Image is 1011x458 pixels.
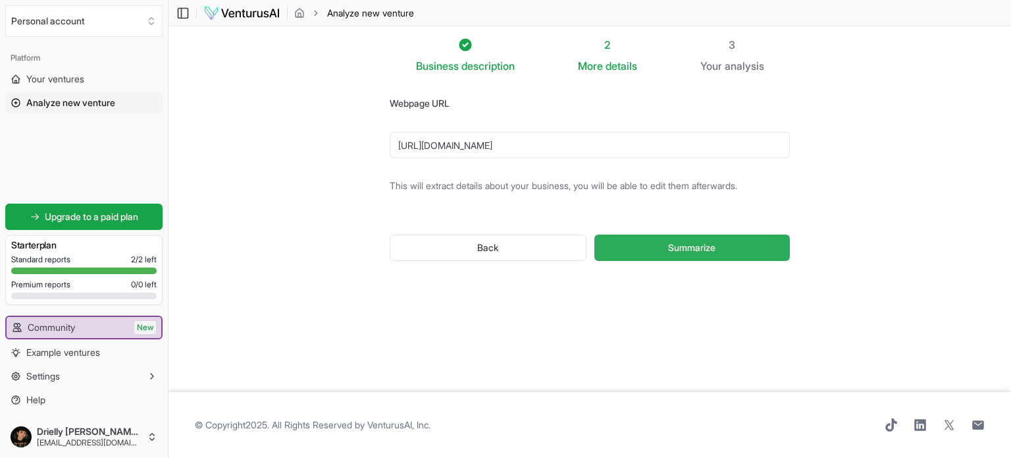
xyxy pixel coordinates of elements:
span: analysis [725,59,764,72]
span: New [134,321,156,334]
label: Webpage URL [390,98,450,109]
span: 2 / 2 left [131,254,157,265]
div: 2 [578,37,637,53]
span: Business [416,58,459,74]
span: Your [700,58,722,74]
div: 3 [700,37,764,53]
span: 0 / 0 left [131,279,157,290]
a: CommunityNew [7,317,161,338]
span: Upgrade to a paid plan [45,210,138,223]
span: © Copyright 2025 . All Rights Reserved by . [195,418,430,432]
button: Select an organization [5,5,163,37]
span: details [606,59,637,72]
img: logo [203,5,280,21]
h3: Starter plan [11,239,157,252]
span: Community [28,321,75,334]
a: Analyze new venture [5,92,163,113]
nav: breadcrumb [294,7,414,20]
span: Analyze new venture [26,96,115,109]
a: Help [5,389,163,411]
button: Summarize [594,235,790,261]
span: Example ventures [26,346,100,359]
span: Your ventures [26,72,84,86]
button: Settings [5,366,163,387]
span: Help [26,393,45,407]
button: Drielly [PERSON_NAME] dos [PERSON_NAME][EMAIL_ADDRESS][DOMAIN_NAME] [5,421,163,453]
input: https://your-domain.com [390,132,790,158]
span: Settings [26,370,60,383]
p: This will extract details about your business, you will be able to edit them afterwards. [390,179,790,192]
div: Platform [5,47,163,69]
a: VenturusAI, Inc [367,419,428,430]
span: More [578,58,603,74]
a: Upgrade to a paid plan [5,204,163,230]
span: [EMAIL_ADDRESS][DOMAIN_NAME] [37,438,142,448]
span: Premium reports [11,279,70,290]
span: description [461,59,515,72]
img: ACg8ocIOChiOecfArLOBmETo8wNXpJp5eofnK7l5zr-YXXEscvMcO90PWA=s96-c [11,426,32,447]
span: Summarize [668,241,715,254]
button: Back [390,235,586,261]
span: Standard reports [11,254,70,265]
a: Your ventures [5,69,163,90]
span: Analyze new venture [327,7,414,20]
a: Example ventures [5,342,163,363]
span: Drielly [PERSON_NAME] dos [PERSON_NAME] [37,426,142,438]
